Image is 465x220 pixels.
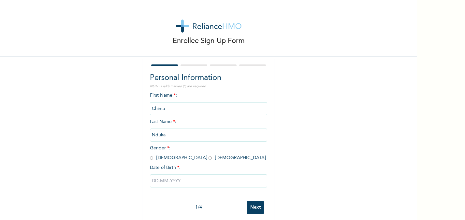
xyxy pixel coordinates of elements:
[150,72,267,84] h2: Personal Information
[150,102,267,115] input: Enter your first name
[150,84,267,89] p: NOTE: Fields marked (*) are required
[150,204,247,211] div: 1 / 4
[150,146,266,160] span: Gender : [DEMOGRAPHIC_DATA] [DEMOGRAPHIC_DATA]
[150,174,267,187] input: DD-MM-YYYY
[176,20,241,33] img: logo
[173,36,245,47] p: Enrollee Sign-Up Form
[150,119,267,137] span: Last Name :
[150,129,267,142] input: Enter your last name
[247,201,264,214] input: Next
[150,164,181,171] span: Date of Birth :
[150,93,267,111] span: First Name :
